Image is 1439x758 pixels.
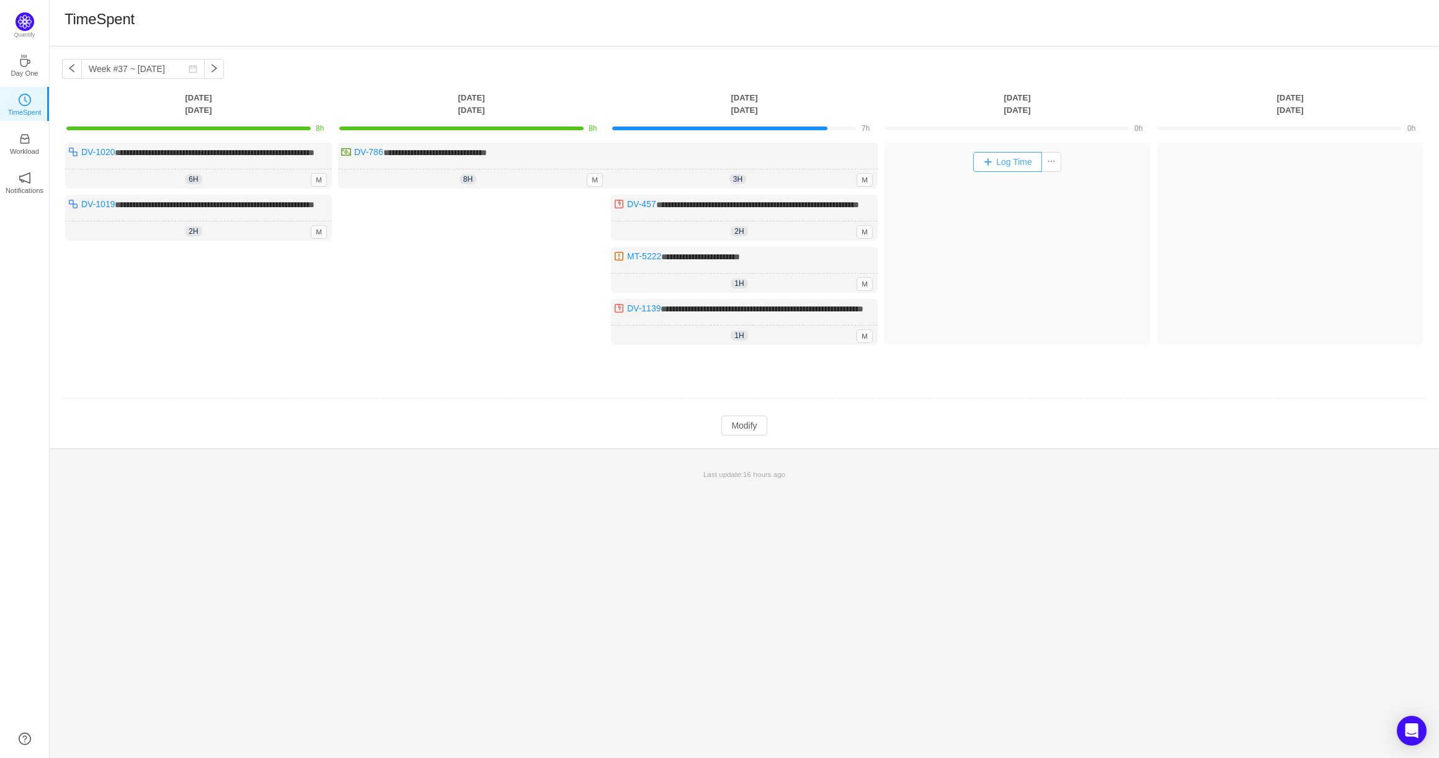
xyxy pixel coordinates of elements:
span: M [587,173,603,187]
span: 3h [729,174,746,184]
img: 10316 [68,147,78,157]
a: MT-5222 [627,251,661,261]
th: [DATE] [DATE] [335,91,608,117]
span: 1h [731,331,747,341]
button: Log Time [973,152,1042,172]
span: 1h [731,279,747,288]
span: M [311,225,327,239]
a: icon: clock-circleTimeSpent [19,97,31,110]
p: TimeSpent [8,107,42,118]
span: M [857,225,873,239]
i: icon: calendar [189,65,197,73]
th: [DATE] [DATE] [62,91,335,117]
img: 10308 [614,251,624,261]
img: 10314 [341,147,351,157]
img: Quantify [16,12,34,31]
span: M [311,173,327,187]
a: DV-457 [627,199,656,209]
img: 10316 [68,199,78,209]
a: icon: question-circle [19,733,31,745]
button: icon: ellipsis [1041,152,1061,172]
th: [DATE] [DATE] [1154,91,1427,117]
span: M [857,173,873,187]
span: 7h [862,124,870,133]
span: 2h [185,226,202,236]
p: Workload [10,146,39,157]
a: DV-1019 [81,199,115,209]
span: 2h [731,226,747,236]
button: icon: right [204,59,224,79]
button: Modify [721,416,767,435]
a: DV-1020 [81,147,115,157]
span: M [857,329,873,343]
a: icon: coffeeDay One [19,58,31,71]
span: 8h [316,124,324,133]
input: Select a week [81,59,205,79]
p: Quantify [14,31,35,40]
span: 16 hours ago [743,470,785,478]
img: 10304 [614,303,624,313]
span: Last update: [703,470,785,478]
i: icon: notification [19,172,31,184]
h1: TimeSpent [65,10,135,29]
span: 0h [1134,124,1143,133]
span: 0h [1407,124,1415,133]
i: icon: inbox [19,133,31,145]
span: M [857,277,873,291]
img: 10304 [614,199,624,209]
a: DV-786 [354,147,383,157]
div: Open Intercom Messenger [1397,716,1427,746]
th: [DATE] [DATE] [608,91,881,117]
i: icon: clock-circle [19,94,31,106]
a: icon: notificationNotifications [19,176,31,188]
i: icon: coffee [19,55,31,67]
span: 8h [460,174,476,184]
p: Notifications [6,185,43,196]
p: Day One [11,68,38,79]
th: [DATE] [DATE] [881,91,1154,117]
a: icon: inboxWorkload [19,136,31,149]
span: 6h [185,174,202,184]
button: icon: left [62,59,82,79]
span: 8h [589,124,597,133]
a: DV-1139 [627,303,661,313]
